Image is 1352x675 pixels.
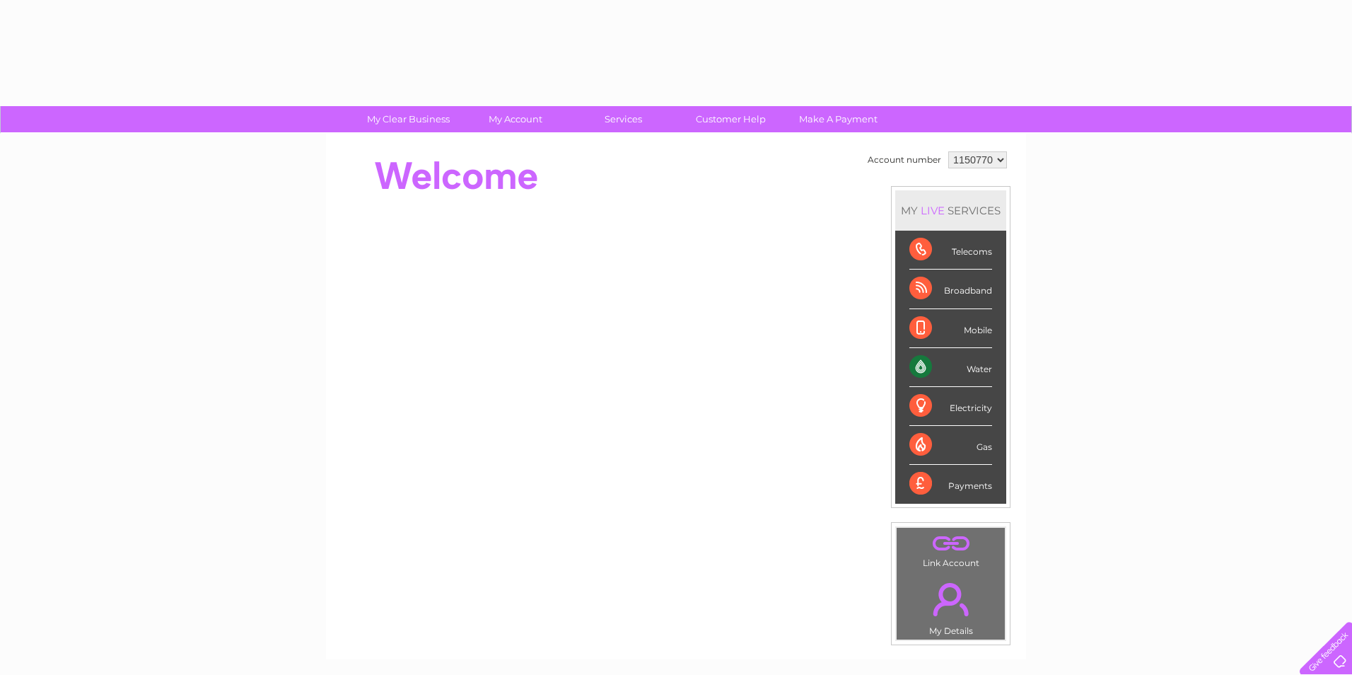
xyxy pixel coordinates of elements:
a: . [900,575,1001,624]
a: My Account [458,106,574,132]
a: My Clear Business [350,106,467,132]
a: Customer Help [672,106,789,132]
div: Mobile [909,309,992,348]
div: Gas [909,426,992,465]
div: MY SERVICES [895,190,1006,231]
div: Electricity [909,387,992,426]
td: My Details [896,571,1006,640]
td: Link Account [896,527,1006,572]
a: Services [565,106,682,132]
div: LIVE [918,204,948,217]
a: Make A Payment [780,106,897,132]
div: Payments [909,465,992,503]
td: Account number [864,148,945,172]
div: Water [909,348,992,387]
div: Broadband [909,270,992,308]
div: Telecoms [909,231,992,270]
a: . [900,531,1001,556]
